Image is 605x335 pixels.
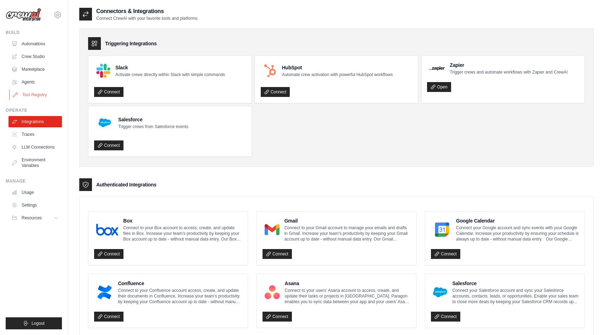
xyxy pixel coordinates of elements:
[265,223,280,237] img: Gmail Logo
[284,225,410,242] p: Connect to your Gmail account to manage your emails and drafts in Gmail. Increase your team’s pro...
[115,72,225,77] p: Activate crews directly within Slack with simple commands
[94,140,123,150] a: Connect
[94,249,123,259] a: Connect
[94,312,123,322] a: Connect
[263,64,277,78] img: HubSpot Logo
[452,280,579,287] h4: Salesforce
[123,217,242,224] h4: Box
[118,288,242,305] p: Connect to your Confluence account access, create, and update their documents in Confluence. Incr...
[96,64,110,78] img: Slack Logo
[118,124,188,129] p: Trigger crews from Salesforce events
[105,40,157,47] h3: Triggering Integrations
[96,114,113,131] img: Salesforce Logo
[431,312,460,322] a: Connect
[450,69,567,75] p: Trigger crews and automate workflows with Zapier and CrewAI
[8,38,62,50] a: Automations
[282,72,393,77] p: Automate crew activation with powerful HubSpot workflows
[8,187,62,198] a: Usage
[452,288,579,305] p: Connect your Salesforce account and sync your Salesforce accounts, contacts, leads, or opportunit...
[433,285,447,299] img: Salesforce Logo
[431,249,460,259] a: Connect
[8,116,62,127] a: Integrations
[433,223,451,237] img: Google Calendar Logo
[263,249,292,259] a: Connect
[123,225,242,242] p: Connect to your Box account to access, create, and update files in Box. Increase your team’s prod...
[8,129,62,140] a: Traces
[96,223,118,237] img: Box Logo
[285,288,410,305] p: Connect to your users’ Asana account to access, create, and update their tasks or projects in [GE...
[6,108,62,113] div: Operate
[8,51,62,62] a: Crew Studio
[263,312,292,322] a: Connect
[8,200,62,211] a: Settings
[8,154,62,171] a: Environment Variables
[261,87,290,97] a: Connect
[456,225,579,242] p: Connect your Google account and sync events with your Google Calendar. Increase your productivity...
[429,66,445,70] img: Zapier Logo
[6,30,62,35] div: Build
[284,217,410,224] h4: Gmail
[8,141,62,153] a: LLM Connections
[265,285,280,299] img: Asana Logo
[118,280,242,287] h4: Confluence
[6,317,62,329] button: Logout
[450,62,567,69] h4: Zapier
[6,8,41,22] img: Logo
[9,89,63,100] a: Tool Registry
[6,178,62,184] div: Manage
[8,64,62,75] a: Marketplace
[94,87,123,97] a: Connect
[427,82,451,92] a: Open
[282,64,393,71] h4: HubSpot
[456,217,579,224] h4: Google Calendar
[8,212,62,224] button: Resources
[115,64,225,71] h4: Slack
[118,116,188,123] h4: Salesforce
[285,280,410,287] h4: Asana
[96,16,197,21] p: Connect CrewAI with your favorite tools and platforms
[96,181,156,188] h3: Authenticated Integrations
[31,320,45,326] span: Logout
[96,7,197,16] h2: Connectors & Integrations
[96,285,113,299] img: Confluence Logo
[22,215,42,221] span: Resources
[8,76,62,88] a: Agents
